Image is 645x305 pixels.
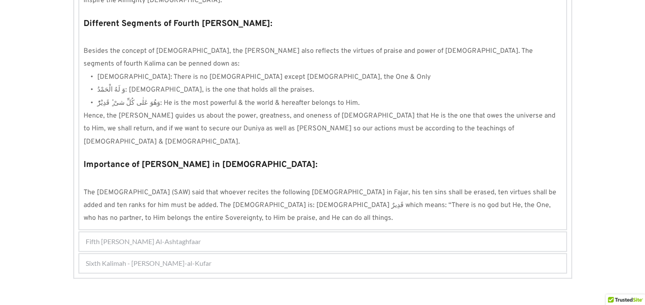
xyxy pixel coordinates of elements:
strong: Importance of [PERSON_NAME] in [DEMOGRAPHIC_DATA]: [84,159,318,170]
strong: Different Segments of Fourth [PERSON_NAME]: [84,18,272,29]
span: وَ لَهُ الْحَمْدُ: [DEMOGRAPHIC_DATA], is the one that holds all the praises. [97,86,314,94]
span: Fifth [PERSON_NAME] Al-Ashtaghfaar [86,236,201,247]
span: [DEMOGRAPHIC_DATA]: There is no [DEMOGRAPHIC_DATA] except [DEMOGRAPHIC_DATA], the One & Only [97,73,431,81]
span: وَهُوَ عَلٰى كُلِّ شیْ ٍٔ قَدِیْرٌؕ: He is the most powerful & the world & hereafter belongs to Him. [97,99,360,107]
span: Sixth Kalimah - [PERSON_NAME]-al-Kufar [86,258,211,268]
span: Besides the concept of [DEMOGRAPHIC_DATA], the [PERSON_NAME] also reflects the virtues of praise ... [84,47,535,68]
span: Hence, the [PERSON_NAME] guides us about the power, greatness, and oneness of [DEMOGRAPHIC_DATA] ... [84,112,557,146]
span: The [DEMOGRAPHIC_DATA] (SAW) said that whoever recites the following [DEMOGRAPHIC_DATA] in Fajar,... [84,188,558,223]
